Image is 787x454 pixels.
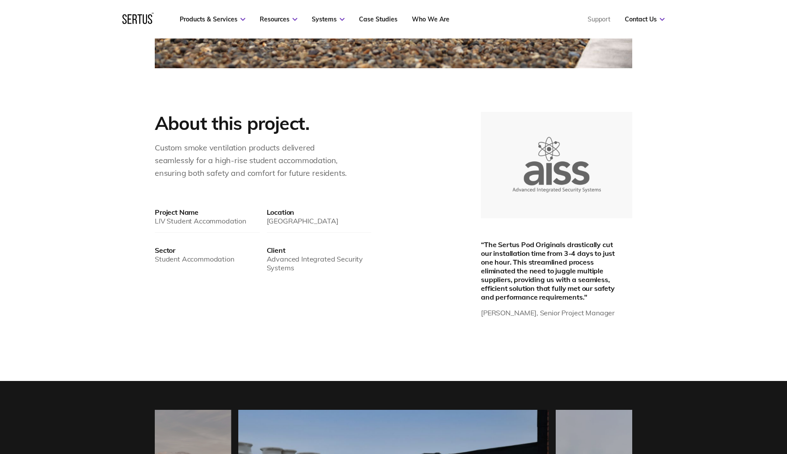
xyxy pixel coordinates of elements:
a: Case Studies [359,15,397,23]
div: [PERSON_NAME], Senior Project Manager [481,306,625,320]
iframe: Chat Widget [743,412,787,454]
div: LIV Student Accommodation [155,217,260,225]
a: Systems [312,15,345,23]
a: Support [588,15,610,23]
div: “The Sertus Pod Originals drastically cut our installation time from 3-4 days to just one hour. T... [481,240,625,301]
h2: About this project. [155,112,371,135]
div: Project Name [155,208,260,217]
a: Resources [260,15,297,23]
div: Custom smoke ventilation products delivered seamlessly for a high-rise student accommodation, ens... [155,142,347,179]
div: Location [267,208,372,217]
a: Contact Us [625,15,665,23]
div: [GEOGRAPHIC_DATA] [267,217,372,225]
div: Student Accommodation [155,255,260,263]
div: Sector [155,246,260,255]
div: Advanced Integrated Security Systems [267,255,372,272]
a: Who We Are [412,15,449,23]
div: Client [267,246,372,255]
a: Products & Services [180,15,245,23]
